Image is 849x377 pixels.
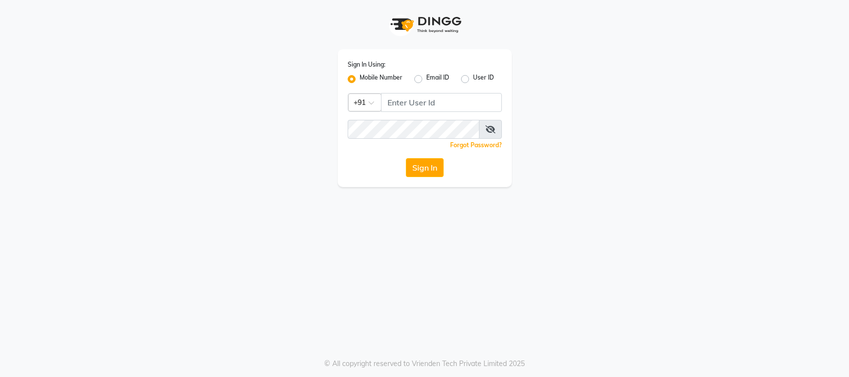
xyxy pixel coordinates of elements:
button: Sign In [406,158,444,177]
label: Mobile Number [360,73,402,85]
input: Username [381,93,502,112]
input: Username [348,120,479,139]
label: User ID [473,73,494,85]
img: logo1.svg [385,10,465,39]
label: Email ID [426,73,449,85]
a: Forgot Password? [450,141,502,149]
label: Sign In Using: [348,60,385,69]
